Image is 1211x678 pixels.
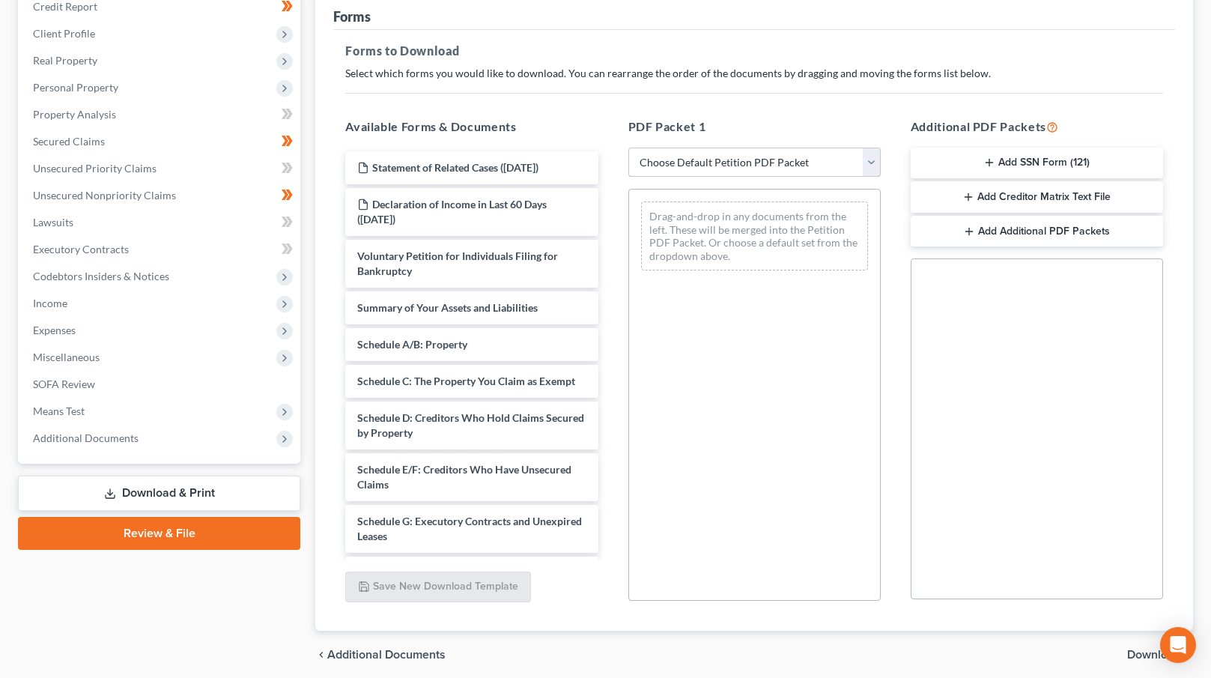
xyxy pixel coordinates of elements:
[911,181,1163,213] button: Add Creditor Matrix Text File
[628,118,881,136] h5: PDF Packet 1
[33,27,95,40] span: Client Profile
[357,411,584,439] span: Schedule D: Creditors Who Hold Claims Secured by Property
[315,649,327,661] i: chevron_left
[345,42,1163,60] h5: Forms to Download
[357,338,467,351] span: Schedule A/B: Property
[33,297,67,309] span: Income
[33,216,73,228] span: Lawsuits
[33,324,76,336] span: Expenses
[357,301,538,314] span: Summary of Your Assets and Liabilities
[327,649,446,661] span: Additional Documents
[33,405,85,417] span: Means Test
[641,202,868,270] div: Drag-and-drop in any documents from the left. These will be merged into the Petition PDF Packet. ...
[1160,627,1196,663] div: Open Intercom Messenger
[911,118,1163,136] h5: Additional PDF Packets
[333,7,371,25] div: Forms
[33,378,95,390] span: SOFA Review
[33,81,118,94] span: Personal Property
[33,54,97,67] span: Real Property
[372,161,538,174] span: Statement of Related Cases ([DATE])
[345,572,531,603] button: Save New Download Template
[345,66,1163,81] p: Select which forms you would like to download. You can rearrange the order of the documents by dr...
[33,243,129,255] span: Executory Contracts
[911,148,1163,179] button: Add SSN Form (121)
[21,182,300,209] a: Unsecured Nonpriority Claims
[33,189,176,202] span: Unsecured Nonpriority Claims
[21,236,300,263] a: Executory Contracts
[315,649,446,661] a: chevron_left Additional Documents
[18,476,300,511] a: Download & Print
[21,128,300,155] a: Secured Claims
[345,118,598,136] h5: Available Forms & Documents
[33,108,116,121] span: Property Analysis
[33,135,105,148] span: Secured Claims
[18,517,300,550] a: Review & File
[357,249,558,277] span: Voluntary Petition for Individuals Filing for Bankruptcy
[911,216,1163,247] button: Add Additional PDF Packets
[21,155,300,182] a: Unsecured Priority Claims
[33,432,139,444] span: Additional Documents
[357,198,547,226] span: Declaration of Income in Last 60 Days ([DATE])
[21,101,300,128] a: Property Analysis
[357,375,575,387] span: Schedule C: The Property You Claim as Exempt
[33,270,169,282] span: Codebtors Insiders & Notices
[1127,649,1193,661] button: Download chevron_right
[21,209,300,236] a: Lawsuits
[21,371,300,398] a: SOFA Review
[33,162,157,175] span: Unsecured Priority Claims
[357,463,571,491] span: Schedule E/F: Creditors Who Have Unsecured Claims
[357,515,582,542] span: Schedule G: Executory Contracts and Unexpired Leases
[33,351,100,363] span: Miscellaneous
[1127,649,1181,661] span: Download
